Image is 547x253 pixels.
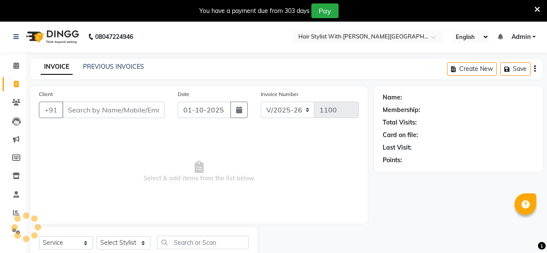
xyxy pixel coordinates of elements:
div: Card on file: [383,131,418,140]
input: Search or Scan [157,236,249,249]
b: 08047224946 [95,25,133,49]
button: Pay [311,3,339,18]
div: Last Visit: [383,143,412,152]
a: INVOICE [41,59,73,75]
button: Create New [447,62,497,76]
div: Total Visits: [383,118,417,127]
span: Select & add items from the list below [39,128,359,215]
label: Client [39,90,53,98]
div: Membership: [383,106,420,115]
label: Date [178,90,189,98]
label: Invoice Number [261,90,298,98]
button: Save [500,62,531,76]
span: Admin [512,32,531,42]
div: Name: [383,93,402,102]
img: logo [22,25,81,49]
iframe: chat widget [511,218,538,244]
div: You have a payment due from 303 days [199,6,310,16]
input: Search by Name/Mobile/Email/Code [62,102,165,118]
a: PREVIOUS INVOICES [83,63,144,70]
button: +91 [39,102,63,118]
div: Points: [383,156,402,165]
